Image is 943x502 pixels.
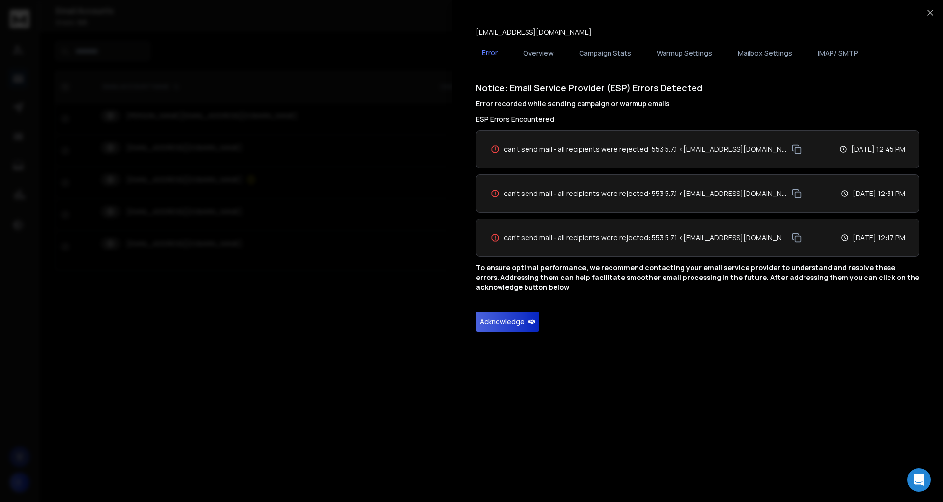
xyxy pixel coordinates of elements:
button: Error [476,42,503,64]
button: Warmup Settings [651,42,718,64]
h1: Notice: Email Service Provider (ESP) Errors Detected [476,81,919,109]
p: [DATE] 12:45 PM [851,144,905,154]
button: Overview [517,42,559,64]
h4: Error recorded while sending campaign or warmup emails [476,99,919,109]
p: [DATE] 12:17 PM [853,233,905,243]
p: To ensure optimal performance, we recommend contacting your email service provider to understand ... [476,263,919,292]
p: [DATE] 12:31 PM [853,189,905,198]
span: can't send mail - all recipients were rejected: 553 5.7.1 <[EMAIL_ADDRESS][DOMAIN_NAME]>: sender ... [504,144,786,154]
button: Mailbox Settings [732,42,798,64]
p: [EMAIL_ADDRESS][DOMAIN_NAME] [476,28,592,37]
span: can't send mail - all recipients were rejected: 553 5.7.1 <[EMAIL_ADDRESS][DOMAIN_NAME]>: sender ... [504,189,786,198]
button: IMAP/ SMTP [812,42,864,64]
h3: ESP Errors Encountered: [476,114,919,124]
div: Open Intercom Messenger [907,468,931,492]
button: Campaign Stats [573,42,637,64]
button: Acknowledge [476,312,539,332]
span: can't send mail - all recipients were rejected: 553 5.7.1 <[EMAIL_ADDRESS][DOMAIN_NAME]>: sender ... [504,233,786,243]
